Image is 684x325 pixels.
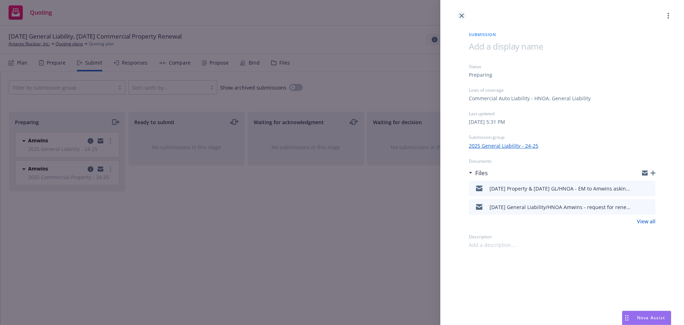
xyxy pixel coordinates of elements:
div: Last updated [469,111,655,117]
span: Submission [469,31,655,37]
div: Commercial Auto Liability - HNOA, General Liability [469,95,591,102]
button: download file [635,184,641,193]
div: Documents [469,158,655,164]
a: 2025 General Liability - 24-25 [469,142,538,149]
h3: Files [475,168,488,178]
a: more [664,11,673,20]
div: [DATE] General Liability/HNOA Amwins - request for renewal information/sent app.msg [489,203,632,211]
div: Status [469,64,655,70]
button: download file [635,203,641,211]
div: Submission group [469,134,655,140]
button: preview file [646,184,653,193]
div: Description [469,234,655,240]
div: Lines of coverage [469,87,655,93]
button: Nova Assist [622,311,671,325]
div: Drag to move [622,311,631,325]
div: [DATE] Property & [DATE] GL/HNOA - EM to Amwins asking if they rec'd BOR letter.msg [489,185,632,192]
div: Files [469,168,488,178]
button: preview file [646,203,653,211]
div: Preparing [469,71,492,78]
a: View all [637,218,655,225]
div: [DATE] 5:31 PM [469,118,505,126]
a: close [457,11,466,20]
span: Nova Assist [637,315,665,321]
